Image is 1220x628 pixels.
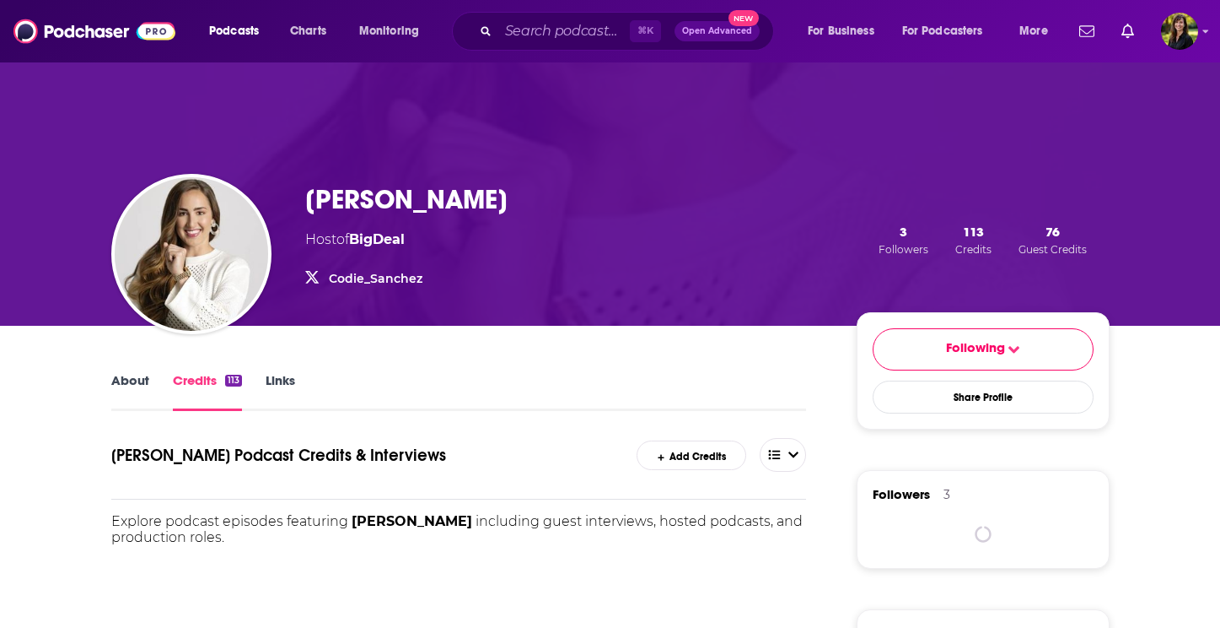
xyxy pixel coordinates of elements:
button: open menu [1008,18,1069,45]
h1: Codie Sanchez's Podcast Credits & Interviews [111,438,605,472]
button: open menu [796,18,895,45]
div: 3 [943,487,950,502]
span: ⌘ K [630,20,661,42]
button: open menu [891,18,1008,45]
span: More [1019,19,1048,43]
span: Logged in as HowellMedia [1161,13,1198,50]
a: BigDeal [349,231,405,247]
h3: [PERSON_NAME] [305,183,508,216]
span: of [336,231,405,247]
a: Links [266,372,295,411]
span: Following [946,339,1005,360]
span: 76 [1045,224,1060,240]
span: 3 [900,224,907,240]
div: Search podcasts, credits, & more... [468,12,790,51]
a: Credits113 [173,372,242,411]
span: Followers [879,243,928,256]
p: Explore podcast episodes featuring including guest interviews, hosted podcasts, and production ro... [111,513,807,545]
img: User Profile [1161,13,1198,50]
button: Show profile menu [1161,13,1198,50]
button: Following [873,328,1094,371]
button: open menu [347,18,441,45]
a: Add Credits [637,441,745,470]
img: Codie Sanchez [115,177,268,331]
span: New [728,10,759,26]
span: Open Advanced [682,27,752,35]
span: 113 [963,224,984,240]
button: Share Profile [873,381,1094,414]
span: Host [305,231,336,247]
span: Podcasts [209,19,259,43]
span: Charts [290,19,326,43]
a: Show notifications dropdown [1072,17,1101,46]
img: Podchaser - Follow, Share and Rate Podcasts [13,15,175,47]
a: About [111,372,149,411]
button: Open AdvancedNew [674,21,760,41]
button: 113Credits [950,223,997,257]
span: Monitoring [359,19,419,43]
a: Charts [279,18,336,45]
div: 113 [225,375,242,387]
span: Credits [955,243,992,256]
span: For Business [808,19,874,43]
span: For Podcasters [902,19,983,43]
span: [PERSON_NAME] [352,513,472,529]
span: Followers [873,486,930,502]
span: Guest Credits [1018,243,1087,256]
button: 76Guest Credits [1013,223,1092,257]
button: open menu [197,18,281,45]
a: Codie_Sanchez [329,271,422,286]
input: Search podcasts, credits, & more... [498,18,630,45]
button: open menu [760,438,807,472]
a: Show notifications dropdown [1115,17,1141,46]
button: 3Followers [873,223,933,257]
